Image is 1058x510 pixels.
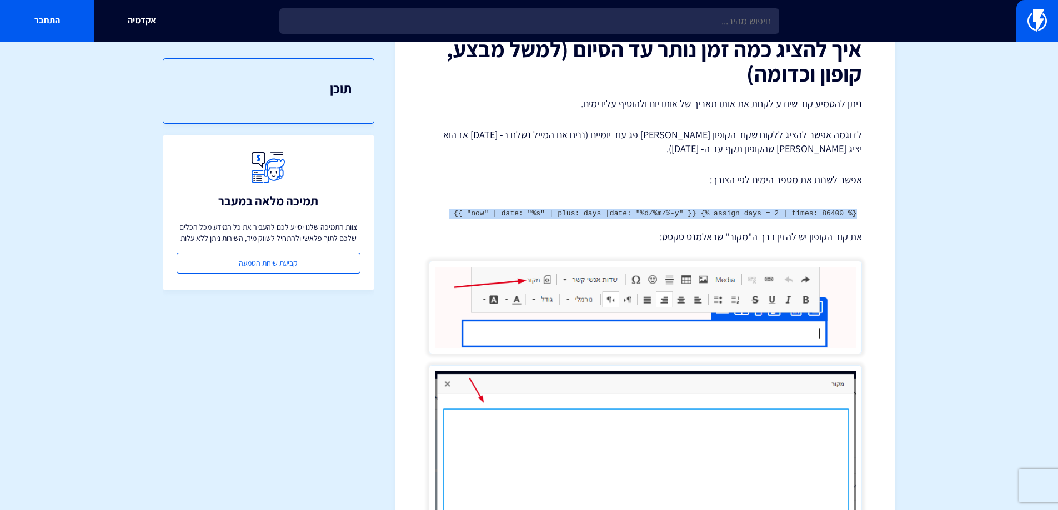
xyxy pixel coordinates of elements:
[185,81,352,95] h3: תוכן
[429,173,862,187] p: אפשר לשנות את מספר הימים לפי הצורך:
[429,128,862,156] p: לדוגמה אפשר להציג ללקוח שקוד הקופון [PERSON_NAME] פג עוד יומיים (נניח אם המייל נשלח ב- [DATE] אז ...
[429,37,862,85] h1: איך להציג כמה זמן נותר עד הסיום (למשל מבצע, קופון וכדומה)
[279,8,779,34] input: חיפוש מהיר...
[429,204,862,225] pre: {% assign days = 2 | times: 86400 %} {{ "now" | date: "%s" | plus: days |date: "%d/%m/%-y" }}
[429,97,862,111] p: ניתן להטמיע קוד שיודע לקחת את אותו תאריך של אותו יום ולהוסיף עליו ימים.
[429,230,862,244] p: את קוד הקופון יש להזין דרך ה"מקור" שבאלמנט טקסט:
[177,221,360,244] p: צוות התמיכה שלנו יסייע לכם להעביר את כל המידע מכל הכלים שלכם לתוך פלאשי ולהתחיל לשווק מיד, השירות...
[177,253,360,274] a: קביעת שיחת הטמעה
[218,194,318,208] h3: תמיכה מלאה במעבר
